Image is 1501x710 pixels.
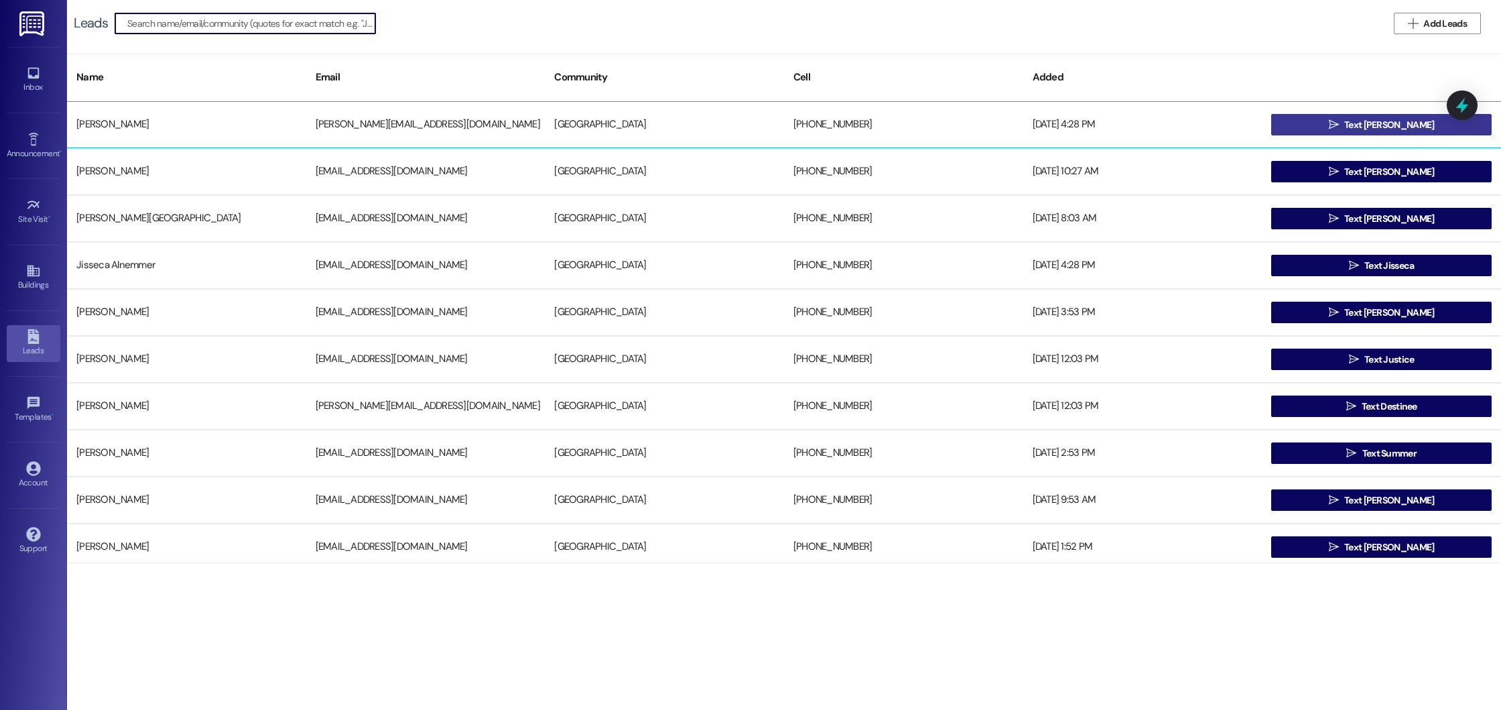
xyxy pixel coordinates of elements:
[1023,111,1262,138] div: [DATE] 4:28 PM
[1394,13,1481,34] button: Add Leads
[7,523,60,559] a: Support
[1349,354,1359,365] i: 
[545,158,784,185] div: [GEOGRAPHIC_DATA]
[67,346,306,373] div: [PERSON_NAME]
[306,487,545,514] div: [EMAIL_ADDRESS][DOMAIN_NAME]
[67,252,306,279] div: Jisseca Alnemmer
[784,299,1023,326] div: [PHONE_NUMBER]
[1362,400,1417,414] span: Text Destinee
[306,205,545,232] div: [EMAIL_ADDRESS][DOMAIN_NAME]
[7,62,60,98] a: Inbox
[1329,307,1339,318] i: 
[784,252,1023,279] div: [PHONE_NUMBER]
[60,147,62,156] span: •
[545,487,784,514] div: [GEOGRAPHIC_DATA]
[67,61,306,94] div: Name
[1023,534,1262,560] div: [DATE] 1:52 PM
[784,487,1023,514] div: [PHONE_NUMBER]
[1271,255,1492,276] button: Text Jisseca
[784,346,1023,373] div: [PHONE_NUMBER]
[1344,118,1434,132] span: Text [PERSON_NAME]
[1023,205,1262,232] div: [DATE] 8:03 AM
[1329,495,1339,506] i: 
[784,534,1023,560] div: [PHONE_NUMBER]
[1346,401,1356,412] i: 
[784,111,1023,138] div: [PHONE_NUMBER]
[52,410,54,420] span: •
[545,534,784,560] div: [GEOGRAPHIC_DATA]
[1344,540,1434,554] span: Text [PERSON_NAME]
[1023,252,1262,279] div: [DATE] 4:28 PM
[306,346,545,373] div: [EMAIL_ADDRESS][DOMAIN_NAME]
[306,299,545,326] div: [EMAIL_ADDRESS][DOMAIN_NAME]
[48,213,50,222] span: •
[1271,442,1492,464] button: Text Summer
[74,16,108,30] div: Leads
[545,252,784,279] div: [GEOGRAPHIC_DATA]
[1271,114,1492,135] button: Text [PERSON_NAME]
[1023,440,1262,467] div: [DATE] 2:53 PM
[306,393,545,420] div: [PERSON_NAME][EMAIL_ADDRESS][DOMAIN_NAME]
[1271,208,1492,229] button: Text [PERSON_NAME]
[67,111,306,138] div: [PERSON_NAME]
[1271,536,1492,558] button: Text [PERSON_NAME]
[784,158,1023,185] div: [PHONE_NUMBER]
[784,61,1023,94] div: Cell
[306,252,545,279] div: [EMAIL_ADDRESS][DOMAIN_NAME]
[1271,396,1492,417] button: Text Destinee
[1423,17,1467,31] span: Add Leads
[545,111,784,138] div: [GEOGRAPHIC_DATA]
[1349,260,1359,271] i: 
[7,392,60,428] a: Templates •
[545,346,784,373] div: [GEOGRAPHIC_DATA]
[306,158,545,185] div: [EMAIL_ADDRESS][DOMAIN_NAME]
[67,440,306,467] div: [PERSON_NAME]
[784,205,1023,232] div: [PHONE_NUMBER]
[784,440,1023,467] div: [PHONE_NUMBER]
[1329,542,1339,552] i: 
[67,158,306,185] div: [PERSON_NAME]
[7,259,60,296] a: Buildings
[127,14,375,33] input: Search name/email/community (quotes for exact match e.g. "John Smith")
[1023,158,1262,185] div: [DATE] 10:27 AM
[1271,489,1492,511] button: Text [PERSON_NAME]
[1271,161,1492,182] button: Text [PERSON_NAME]
[1329,119,1339,130] i: 
[67,299,306,326] div: [PERSON_NAME]
[67,487,306,514] div: [PERSON_NAME]
[1344,165,1434,179] span: Text [PERSON_NAME]
[545,393,784,420] div: [GEOGRAPHIC_DATA]
[1023,487,1262,514] div: [DATE] 9:53 AM
[1329,213,1339,224] i: 
[306,111,545,138] div: [PERSON_NAME][EMAIL_ADDRESS][DOMAIN_NAME]
[67,205,306,232] div: [PERSON_NAME][GEOGRAPHIC_DATA]
[545,205,784,232] div: [GEOGRAPHIC_DATA]
[1023,299,1262,326] div: [DATE] 3:53 PM
[1346,448,1356,459] i: 
[1408,18,1418,29] i: 
[7,194,60,230] a: Site Visit •
[1344,306,1434,320] span: Text [PERSON_NAME]
[67,534,306,560] div: [PERSON_NAME]
[7,325,60,361] a: Leads
[1023,393,1262,420] div: [DATE] 12:03 PM
[67,393,306,420] div: [PERSON_NAME]
[1364,353,1415,367] span: Text Justice
[1271,302,1492,323] button: Text [PERSON_NAME]
[1023,61,1262,94] div: Added
[1023,346,1262,373] div: [DATE] 12:03 PM
[1364,259,1415,273] span: Text Jisseca
[545,299,784,326] div: [GEOGRAPHIC_DATA]
[1344,493,1434,508] span: Text [PERSON_NAME]
[1329,166,1339,177] i: 
[306,534,545,560] div: [EMAIL_ADDRESS][DOMAIN_NAME]
[306,440,545,467] div: [EMAIL_ADDRESS][DOMAIN_NAME]
[545,440,784,467] div: [GEOGRAPHIC_DATA]
[784,393,1023,420] div: [PHONE_NUMBER]
[19,11,47,36] img: ResiDesk Logo
[545,61,784,94] div: Community
[1344,212,1434,226] span: Text [PERSON_NAME]
[1362,447,1417,461] span: Text Summer
[7,457,60,493] a: Account
[1271,349,1492,370] button: Text Justice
